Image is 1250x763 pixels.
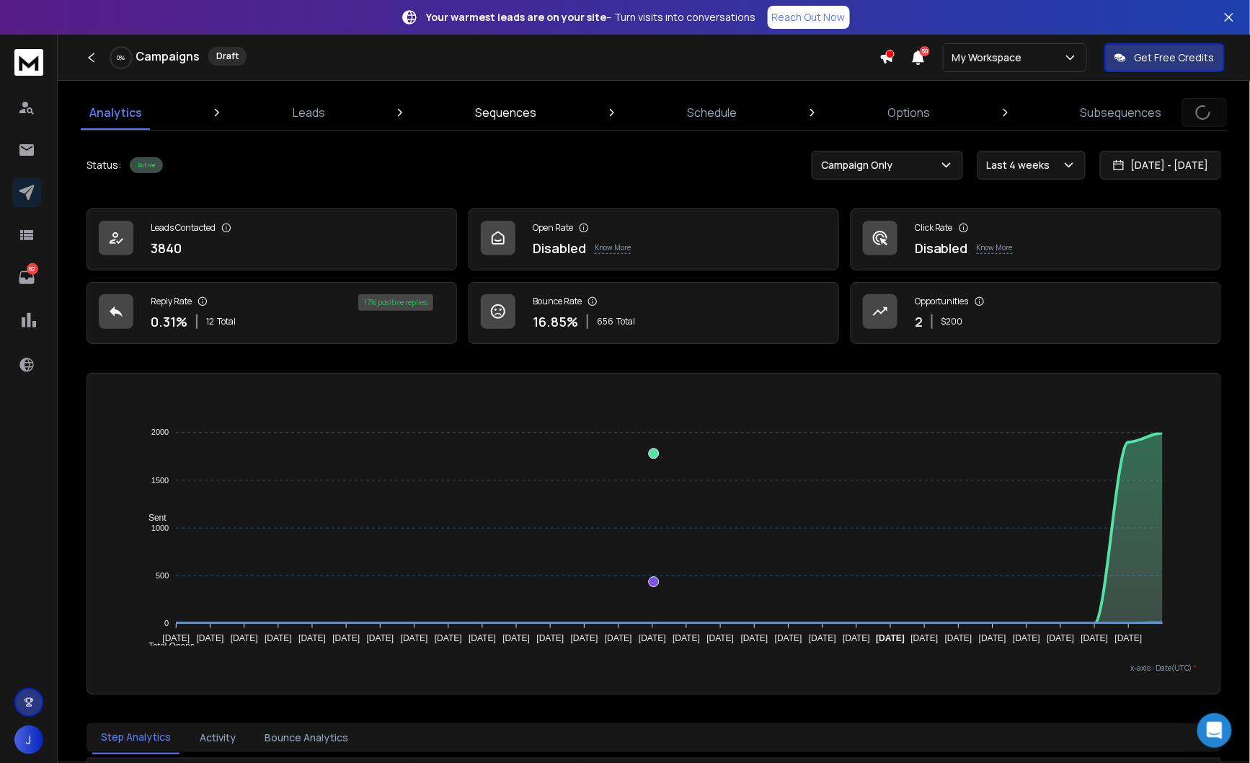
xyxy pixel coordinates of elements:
[879,95,939,130] a: Options
[945,633,972,643] tspan: [DATE]
[616,316,635,327] span: Total
[687,104,737,121] p: Schedule
[206,316,214,327] span: 12
[164,619,169,628] tspan: 0
[571,633,598,643] tspan: [DATE]
[366,633,394,643] tspan: [DATE]
[851,208,1221,270] a: Click RateDisabledKnow More
[151,312,187,332] p: 0.31 %
[877,633,905,643] tspan: [DATE]
[987,158,1056,172] p: Last 4 weeks
[136,48,200,65] h1: Campaigns
[427,10,756,25] p: – Turn visits into conversations
[941,316,963,327] p: $ 200
[162,633,190,643] tspan: [DATE]
[156,571,169,580] tspan: 500
[768,6,850,29] a: Reach Out Now
[332,633,360,643] tspan: [DATE]
[639,633,666,643] tspan: [DATE]
[118,53,125,62] p: 0 %
[469,633,496,643] tspan: [DATE]
[151,222,216,234] p: Leads Contacted
[887,104,930,121] p: Options
[821,158,898,172] p: Campaign Only
[772,10,846,25] p: Reach Out Now
[469,208,839,270] a: Open RateDisabledKnow More
[151,476,169,485] tspan: 1500
[27,263,38,275] p: 82
[977,242,1013,254] p: Know More
[1081,104,1162,121] p: Subsequences
[502,633,530,643] tspan: [DATE]
[87,208,457,270] a: Leads Contacted3840
[809,633,836,643] tspan: [DATE]
[14,725,43,754] button: J
[775,633,802,643] tspan: [DATE]
[298,633,326,643] tspan: [DATE]
[851,282,1221,344] a: Opportunities2$200
[151,428,169,437] tspan: 2000
[151,524,169,532] tspan: 1000
[1072,95,1171,130] a: Subsequences
[284,95,334,130] a: Leads
[196,633,223,643] tspan: [DATE]
[1047,633,1075,643] tspan: [DATE]
[915,238,968,258] p: Disabled
[467,95,546,130] a: Sequences
[217,316,236,327] span: Total
[533,312,578,332] p: 16.85 %
[533,222,573,234] p: Open Rate
[293,104,325,121] p: Leads
[81,95,151,130] a: Analytics
[469,282,839,344] a: Bounce Rate16.85%656Total
[843,633,870,643] tspan: [DATE]
[678,95,745,130] a: Schedule
[915,312,923,332] p: 2
[595,242,631,254] p: Know More
[427,10,607,24] strong: Your warmest leads are on your site
[265,633,292,643] tspan: [DATE]
[231,633,258,643] tspan: [DATE]
[911,633,939,643] tspan: [DATE]
[476,104,537,121] p: Sequences
[110,663,1197,674] p: x-axis : Date(UTC)
[358,294,433,311] div: 17 % positive replies
[401,633,428,643] tspan: [DATE]
[673,633,700,643] tspan: [DATE]
[14,49,43,76] img: logo
[92,721,179,754] button: Step Analytics
[605,633,632,643] tspan: [DATE]
[208,47,247,66] div: Draft
[979,633,1006,643] tspan: [DATE]
[256,722,357,754] button: Bounce Analytics
[533,238,586,258] p: Disabled
[89,104,142,121] p: Analytics
[1197,713,1232,748] div: Open Intercom Messenger
[12,263,41,292] a: 82
[1135,50,1215,65] p: Get Free Credits
[915,222,953,234] p: Click Rate
[130,157,163,173] div: Active
[1100,151,1221,180] button: [DATE] - [DATE]
[537,633,564,643] tspan: [DATE]
[87,282,457,344] a: Reply Rate0.31%12Total17% positive replies
[1115,633,1143,643] tspan: [DATE]
[87,158,121,172] p: Status:
[741,633,768,643] tspan: [DATE]
[138,641,195,651] span: Total Opens
[1014,633,1041,643] tspan: [DATE]
[191,722,244,754] button: Activity
[915,296,969,307] p: Opportunities
[138,513,167,523] span: Sent
[707,633,735,643] tspan: [DATE]
[435,633,462,643] tspan: [DATE]
[533,296,582,307] p: Bounce Rate
[920,46,930,56] span: 50
[151,238,182,258] p: 3840
[952,50,1028,65] p: My Workspace
[597,316,613,327] span: 656
[1081,633,1109,643] tspan: [DATE]
[151,296,192,307] p: Reply Rate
